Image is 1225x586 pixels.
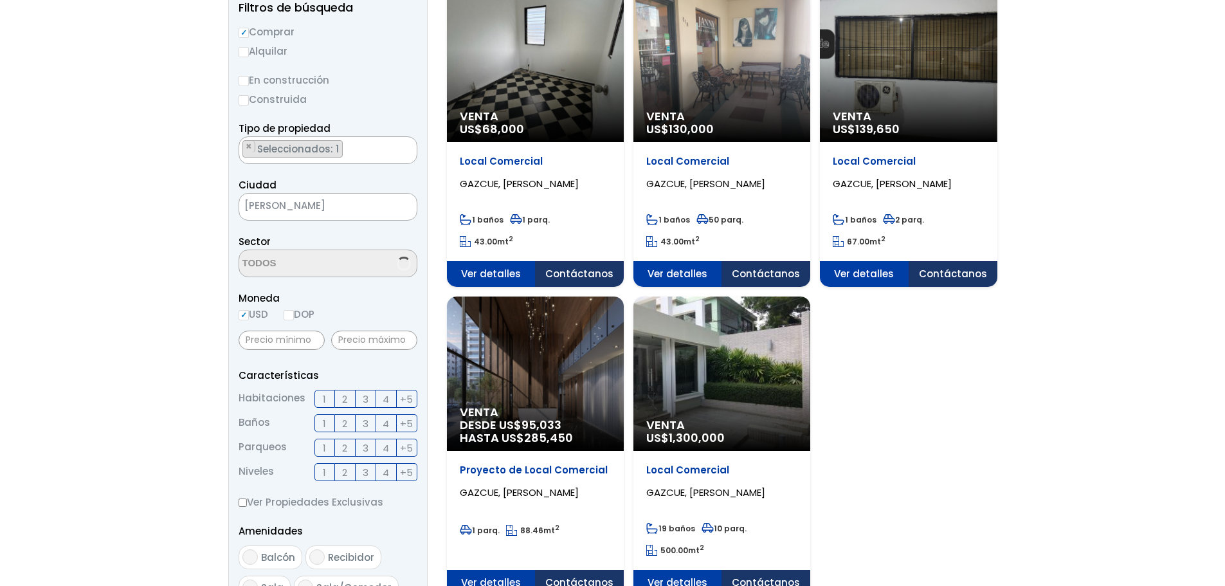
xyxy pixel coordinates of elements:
label: Comprar [239,24,417,40]
span: 1 [323,440,326,456]
sup: 2 [881,234,885,244]
span: 2 [342,440,347,456]
span: Venta [646,419,797,432]
span: 4 [383,416,389,432]
span: 3 [363,464,368,481]
span: 3 [363,440,368,456]
span: 2 [342,464,347,481]
span: Contáctanos [535,261,624,287]
button: Remove item [243,141,255,152]
sup: 2 [700,543,704,553]
span: Ver detalles [820,261,909,287]
span: Ciudad [239,178,277,192]
p: Local Comercial [833,155,984,168]
label: Alquilar [239,43,417,59]
span: 1 [323,391,326,407]
input: Ver Propiedades Exclusivas [239,499,247,507]
span: 4 [383,391,389,407]
span: Parqueos [239,439,287,457]
span: US$ [460,121,524,137]
span: 130,000 [669,121,714,137]
span: Venta [460,406,611,419]
span: 95,033 [522,417,561,433]
span: 1 baños [833,214,876,225]
span: mt [833,236,885,247]
span: Seleccionados: 1 [256,142,342,156]
span: Ver detalles [447,261,536,287]
span: SANTO DOMINGO DE GUZMÁN [239,193,417,221]
span: 4 [383,440,389,456]
textarea: Search [239,137,246,165]
span: Tipo de propiedad [239,122,331,135]
span: 1 baños [460,214,504,225]
p: Local Comercial [646,464,797,477]
span: Niveles [239,463,274,481]
input: Precio mínimo [239,331,325,350]
span: 50 parq. [696,214,743,225]
input: Recibidor [309,549,325,565]
label: En construcción [239,72,417,88]
span: mt [506,525,559,536]
button: Remove all items [403,140,410,153]
span: 4 [383,464,389,481]
span: 3 [363,416,368,432]
span: GAZCUE, [PERSON_NAME] [460,486,579,499]
span: +5 [400,464,413,481]
span: × [397,201,404,213]
span: 2 [342,416,347,432]
p: Características [239,367,417,383]
input: USD [239,310,249,320]
span: Venta [646,110,797,123]
span: 19 baños [646,523,695,534]
span: 1,300,000 [669,430,725,446]
span: 139,650 [855,121,900,137]
p: Proyecto de Local Comercial [460,464,611,477]
input: DOP [284,310,294,320]
input: Balcón [242,549,258,565]
span: US$ [646,121,714,137]
span: US$ [646,430,725,446]
span: 1 [323,416,326,432]
span: SANTO DOMINGO DE GUZMÁN [239,197,385,215]
label: USD [239,306,268,322]
span: 10 parq. [702,523,747,534]
span: 1 [323,464,326,481]
span: 285,450 [524,430,573,446]
span: mt [646,236,700,247]
p: Amenidades [239,523,417,539]
sup: 2 [695,234,700,244]
span: Baños [239,414,270,432]
textarea: Search [239,250,364,278]
span: US$ [833,121,900,137]
li: LOCAL COMERCIAL [242,140,343,158]
span: 1 baños [646,214,690,225]
span: GAZCUE, [PERSON_NAME] [460,177,579,190]
span: Venta [833,110,984,123]
span: GAZCUE, [PERSON_NAME] [833,177,952,190]
span: 43.00 [474,236,497,247]
span: × [403,141,410,152]
label: Ver Propiedades Exclusivas [239,494,417,510]
span: Contáctanos [721,261,810,287]
span: Venta [460,110,611,123]
input: En construcción [239,76,249,86]
span: 2 [342,391,347,407]
span: GAZCUE, [PERSON_NAME] [646,486,765,499]
input: Construida [239,95,249,105]
span: 1 parq. [510,214,550,225]
span: 68,000 [482,121,524,137]
p: Local Comercial [646,155,797,168]
span: 500.00 [660,545,688,556]
label: DOP [284,306,314,322]
span: 67.00 [847,236,869,247]
span: +5 [400,391,413,407]
span: 43.00 [660,236,684,247]
span: Habitaciones [239,390,305,408]
span: 2 parq. [883,214,924,225]
span: +5 [400,416,413,432]
span: 88.46 [520,525,543,536]
span: mt [646,545,704,556]
input: Comprar [239,28,249,38]
p: Local Comercial [460,155,611,168]
span: × [246,141,252,152]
